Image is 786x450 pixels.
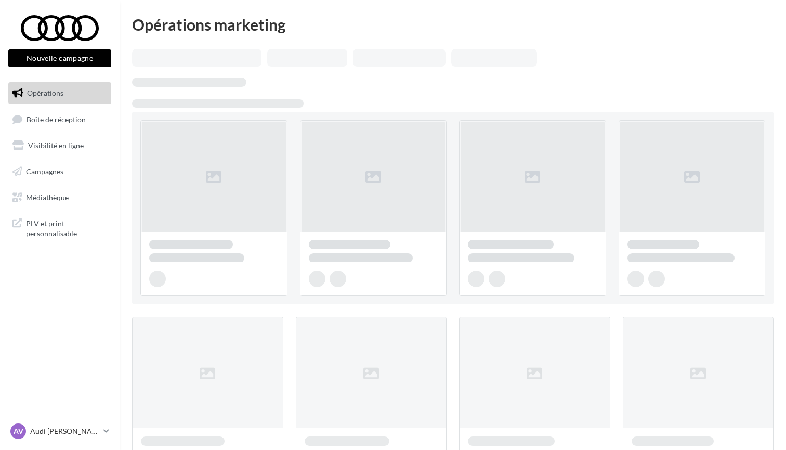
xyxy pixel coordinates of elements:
[6,161,113,183] a: Campagnes
[6,212,113,243] a: PLV et print personnalisable
[6,108,113,131] a: Boîte de réception
[8,49,111,67] button: Nouvelle campagne
[27,88,63,97] span: Opérations
[6,187,113,209] a: Médiathèque
[132,17,774,32] div: Opérations marketing
[26,192,69,201] span: Médiathèque
[14,426,23,436] span: AV
[30,426,99,436] p: Audi [PERSON_NAME]
[6,82,113,104] a: Opérations
[27,114,86,123] span: Boîte de réception
[6,135,113,157] a: Visibilité en ligne
[28,141,84,150] span: Visibilité en ligne
[8,421,111,441] a: AV Audi [PERSON_NAME]
[26,216,107,239] span: PLV et print personnalisable
[26,167,63,176] span: Campagnes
